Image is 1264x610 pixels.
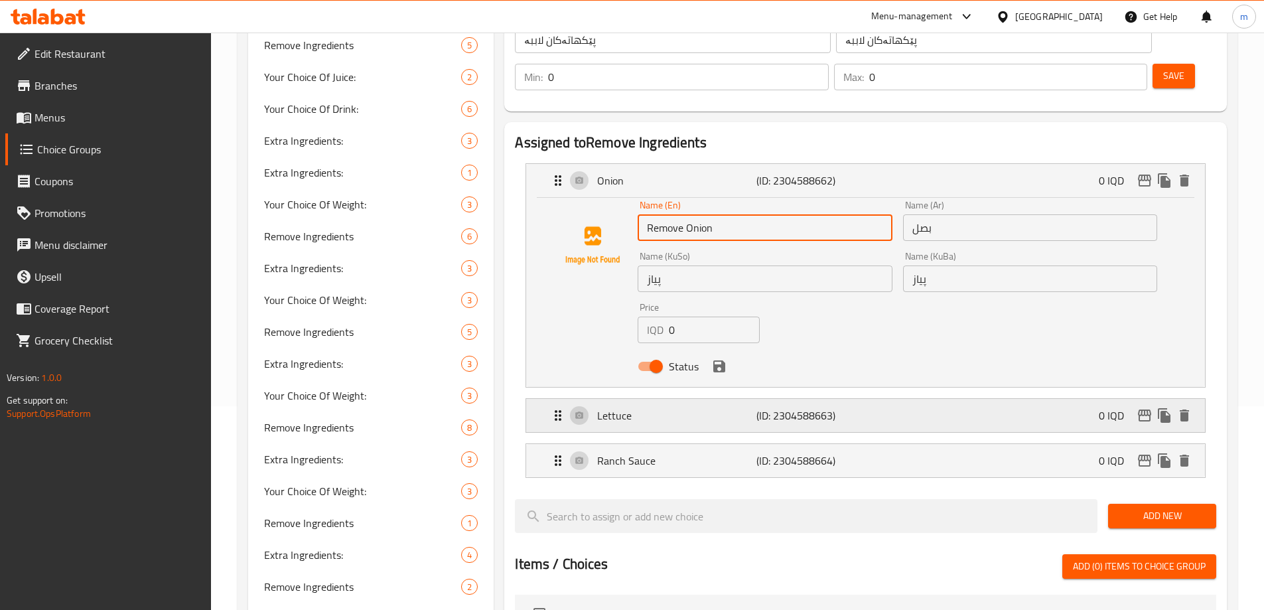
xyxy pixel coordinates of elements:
[248,284,494,316] div: Your Choice Of Weight:3
[264,547,462,563] span: Extra Ingredients:
[5,38,211,70] a: Edit Restaurant
[1174,451,1194,471] button: delete
[638,266,892,292] input: Enter name KuSo
[5,229,211,261] a: Menu disclaimer
[41,369,62,386] span: 1.0.0
[264,419,462,435] span: Remove Ingredients
[462,390,477,402] span: 3
[669,358,699,374] span: Status
[461,515,478,531] div: Choices
[461,388,478,404] div: Choices
[1135,451,1155,471] button: edit
[515,133,1216,153] h2: Assigned to Remove Ingredients
[35,205,200,221] span: Promotions
[756,408,863,423] p: (ID: 2304588663)
[264,579,462,595] span: Remove Ingredients
[37,141,200,157] span: Choice Groups
[248,539,494,571] div: Extra Ingredients:4
[462,167,477,179] span: 1
[7,392,68,409] span: Get support on:
[462,198,477,211] span: 3
[462,326,477,339] span: 5
[1174,406,1194,425] button: delete
[1099,453,1135,469] p: 0 IQD
[248,157,494,189] div: Extra Ingredients:1
[5,197,211,229] a: Promotions
[1099,173,1135,189] p: 0 IQD
[709,356,729,376] button: save
[1174,171,1194,191] button: delete
[248,443,494,475] div: Extra Ingredients:3
[843,69,864,85] p: Max:
[264,165,462,181] span: Extra Ingredients:
[248,61,494,93] div: Your Choice Of Juice:2
[461,101,478,117] div: Choices
[264,515,462,531] span: Remove Ingredients
[756,173,863,189] p: (ID: 2304588662)
[264,228,462,244] span: Remove Ingredients
[248,189,494,220] div: Your Choice Of Weight:3
[35,333,200,348] span: Grocery Checklist
[1163,68,1184,84] span: Save
[5,70,211,102] a: Branches
[5,165,211,197] a: Coupons
[248,93,494,125] div: Your Choice Of Drink:6
[871,9,953,25] div: Menu-management
[248,252,494,284] div: Extra Ingredients:3
[35,237,200,253] span: Menu disclaimer
[462,581,477,593] span: 2
[35,78,200,94] span: Branches
[515,393,1216,438] li: Expand
[462,39,477,52] span: 5
[461,133,478,149] div: Choices
[462,103,477,115] span: 6
[647,322,664,338] p: IQD
[1108,504,1216,528] button: Add New
[461,451,478,467] div: Choices
[248,475,494,507] div: Your Choice Of Weight:3
[1073,558,1206,575] span: Add (0) items to choice group
[5,261,211,293] a: Upsell
[515,158,1216,393] li: ExpandOnionName (En)Name (Ar)Name (KuSo)Name (KuBa)PriceIQDStatussave
[669,317,760,343] input: Please enter price
[264,37,462,53] span: Remove Ingredients
[1155,171,1174,191] button: duplicate
[597,408,756,423] p: Lettuce
[524,69,543,85] p: Min:
[1155,406,1174,425] button: duplicate
[526,444,1205,477] div: Expand
[462,517,477,530] span: 1
[462,230,477,243] span: 6
[1135,171,1155,191] button: edit
[248,29,494,61] div: Remove Ingredients5
[5,293,211,325] a: Coverage Report
[462,549,477,562] span: 4
[515,499,1097,533] input: search
[462,135,477,147] span: 3
[462,485,477,498] span: 3
[1119,508,1206,524] span: Add New
[462,421,477,434] span: 8
[1155,451,1174,471] button: duplicate
[1015,9,1103,24] div: [GEOGRAPHIC_DATA]
[264,356,462,372] span: Extra Ingredients:
[462,71,477,84] span: 2
[264,260,462,276] span: Extra Ingredients:
[903,266,1157,292] input: Enter name KuBa
[35,46,200,62] span: Edit Restaurant
[248,571,494,603] div: Remove Ingredients2
[35,110,200,125] span: Menus
[264,324,462,340] span: Remove Ingredients
[597,453,756,469] p: Ranch Sauce
[1062,554,1216,579] button: Add (0) items to choice group
[1099,408,1135,423] p: 0 IQD
[1135,406,1155,425] button: edit
[7,369,39,386] span: Version:
[248,507,494,539] div: Remove Ingredients1
[264,483,462,499] span: Your Choice Of Weight:
[1153,64,1195,88] button: Save
[550,203,635,288] img: Onion
[462,262,477,275] span: 3
[756,453,863,469] p: (ID: 2304588664)
[264,196,462,212] span: Your Choice Of Weight:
